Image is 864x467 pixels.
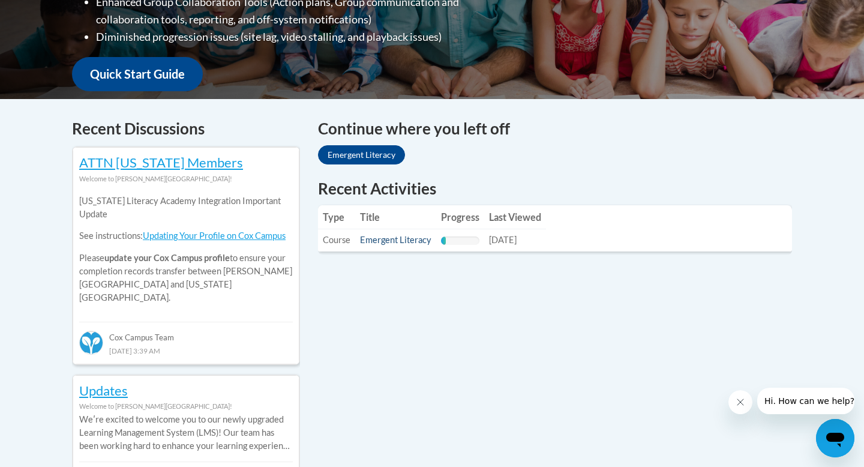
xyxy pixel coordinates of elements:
a: ATTN [US_STATE] Members [79,154,243,170]
th: Title [355,205,436,229]
div: Progress, % [441,237,446,245]
a: Quick Start Guide [72,57,203,91]
div: [DATE] 3:39 AM [79,344,293,357]
th: Progress [436,205,484,229]
a: Emergent Literacy [360,235,431,245]
a: Updating Your Profile on Cox Campus [143,230,286,241]
h1: Recent Activities [318,178,792,199]
th: Type [318,205,355,229]
a: Emergent Literacy [318,145,405,164]
div: Welcome to [PERSON_NAME][GEOGRAPHIC_DATA]! [79,400,293,413]
li: Diminished progression issues (site lag, video stalling, and playback issues) [96,28,507,46]
p: Weʹre excited to welcome you to our newly upgraded Learning Management System (LMS)! Our team has... [79,413,293,453]
img: Cox Campus Team [79,331,103,355]
p: [US_STATE] Literacy Academy Integration Important Update [79,194,293,221]
iframe: Close message [728,390,752,414]
b: update your Cox Campus profile [104,253,230,263]
div: Welcome to [PERSON_NAME][GEOGRAPHIC_DATA]! [79,172,293,185]
th: Last Viewed [484,205,546,229]
h4: Recent Discussions [72,117,300,140]
span: Course [323,235,350,245]
div: Please to ensure your completion records transfer between [PERSON_NAME][GEOGRAPHIC_DATA] and [US_... [79,185,293,313]
span: [DATE] [489,235,517,245]
p: See instructions: [79,229,293,243]
iframe: Message from company [757,388,854,414]
a: Updates [79,382,128,399]
iframe: Button to launch messaging window [816,419,854,457]
h4: Continue where you left off [318,117,792,140]
div: Cox Campus Team [79,322,293,343]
